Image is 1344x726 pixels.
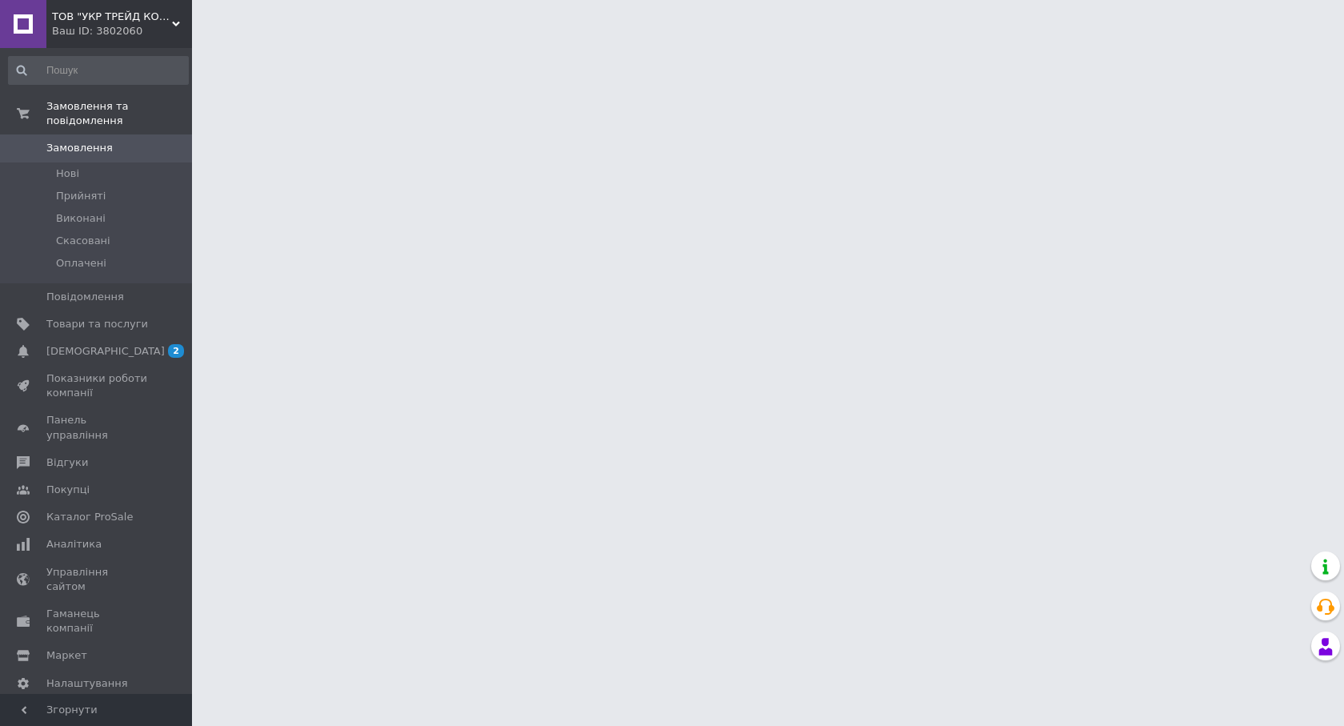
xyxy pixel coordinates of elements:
span: Аналітика [46,537,102,552]
span: Налаштування [46,676,128,691]
span: Прийняті [56,189,106,203]
span: Показники роботи компанії [46,371,148,400]
span: Управління сайтом [46,565,148,594]
span: Маркет [46,648,87,663]
input: Пошук [8,56,189,85]
span: Повідомлення [46,290,124,304]
span: Замовлення та повідомлення [46,99,192,128]
span: Оплачені [56,256,106,271]
span: 2 [168,344,184,358]
span: Виконані [56,211,106,226]
span: Гаманець компанії [46,607,148,636]
span: Замовлення [46,141,113,155]
div: Ваш ID: 3802060 [52,24,192,38]
span: ТОВ "УКР ТРЕЙД КОМПАНІ" [52,10,172,24]
span: Товари та послуги [46,317,148,331]
span: Скасовані [56,234,110,248]
span: Покупці [46,483,90,497]
span: Каталог ProSale [46,510,133,524]
span: Нові [56,166,79,181]
span: Панель управління [46,413,148,442]
span: Відгуки [46,455,88,470]
span: [DEMOGRAPHIC_DATA] [46,344,165,359]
